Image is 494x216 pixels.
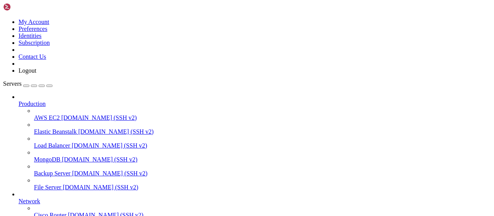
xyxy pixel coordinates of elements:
[72,142,147,149] span: [DOMAIN_NAME] (SSH v2)
[19,100,46,107] span: Production
[19,32,42,39] a: Identities
[34,107,491,121] li: AWS EC2 [DOMAIN_NAME] (SSH v2)
[62,156,137,163] span: [DOMAIN_NAME] (SSH v2)
[19,100,491,107] a: Production
[61,114,137,121] span: [DOMAIN_NAME] (SSH v2)
[34,184,491,191] a: File Server [DOMAIN_NAME] (SSH v2)
[34,163,491,177] li: Backup Server [DOMAIN_NAME] (SSH v2)
[34,114,60,121] span: AWS EC2
[34,128,77,135] span: Elastic Beanstalk
[34,121,491,135] li: Elastic Beanstalk [DOMAIN_NAME] (SSH v2)
[3,3,47,11] img: Shellngn
[19,94,491,191] li: Production
[19,19,49,25] a: My Account
[72,170,148,177] span: [DOMAIN_NAME] (SSH v2)
[19,39,50,46] a: Subscription
[19,198,40,204] span: Network
[34,142,491,149] a: Load Balancer [DOMAIN_NAME] (SSH v2)
[34,142,70,149] span: Load Balancer
[19,198,491,205] a: Network
[34,177,491,191] li: File Server [DOMAIN_NAME] (SSH v2)
[3,80,22,87] span: Servers
[34,128,491,135] a: Elastic Beanstalk [DOMAIN_NAME] (SSH v2)
[34,170,71,177] span: Backup Server
[34,184,61,190] span: File Server
[34,156,491,163] a: MongoDB [DOMAIN_NAME] (SSH v2)
[19,26,47,32] a: Preferences
[34,156,60,163] span: MongoDB
[34,135,491,149] li: Load Balancer [DOMAIN_NAME] (SSH v2)
[63,184,139,190] span: [DOMAIN_NAME] (SSH v2)
[19,67,36,74] a: Logout
[19,53,46,60] a: Contact Us
[34,149,491,163] li: MongoDB [DOMAIN_NAME] (SSH v2)
[78,128,154,135] span: [DOMAIN_NAME] (SSH v2)
[34,170,491,177] a: Backup Server [DOMAIN_NAME] (SSH v2)
[34,114,491,121] a: AWS EC2 [DOMAIN_NAME] (SSH v2)
[3,80,52,87] a: Servers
